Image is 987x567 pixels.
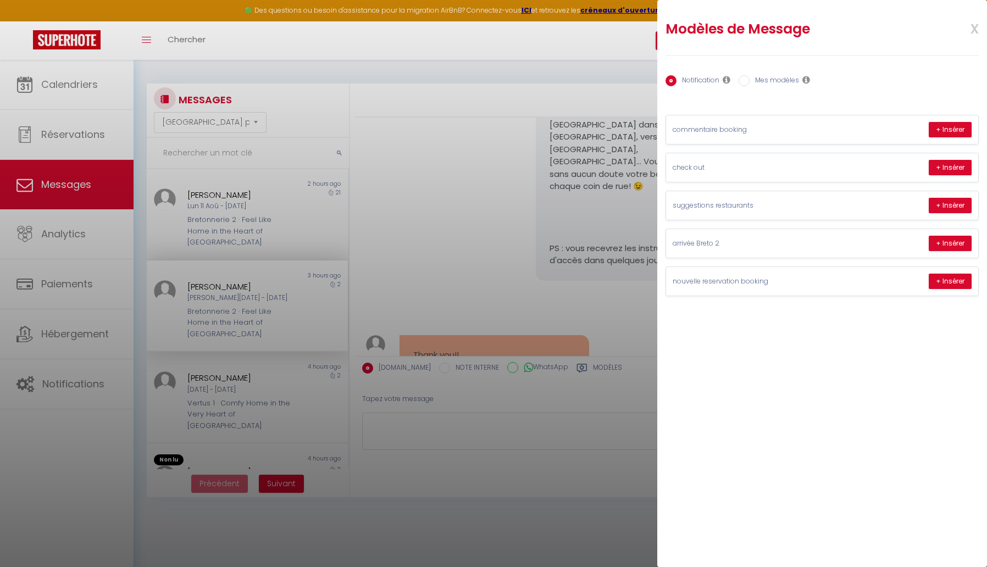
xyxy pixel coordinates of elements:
label: Notification [677,75,719,87]
h2: Modèles de Message [666,20,922,38]
button: + Insérer [929,236,972,251]
p: suggestions restaurants [673,201,838,211]
p: check out [673,163,838,173]
p: commentaire booking [673,125,838,135]
button: + Insérer [929,274,972,289]
span: x [944,15,979,41]
p: arrivée Breto 2 [673,238,838,249]
i: Les modèles généraux sont visibles par vous et votre équipe [802,75,810,84]
button: Ouvrir le widget de chat LiveChat [9,4,42,37]
button: + Insérer [929,160,972,175]
button: + Insérer [929,122,972,137]
p: nouvelle reservation booking [673,276,838,287]
i: Les notifications sont visibles par toi et ton équipe [723,75,730,84]
label: Mes modèles [750,75,799,87]
button: + Insérer [929,198,972,213]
